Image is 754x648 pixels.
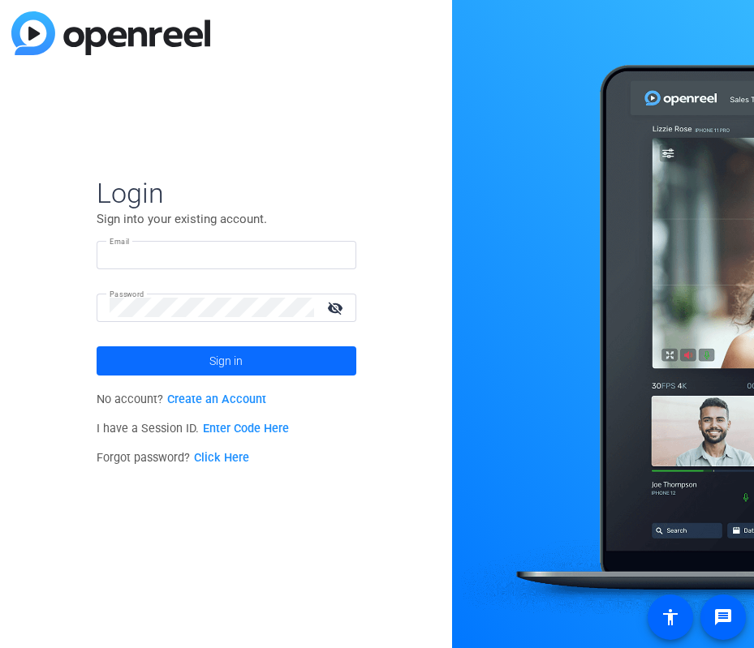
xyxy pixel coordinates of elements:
mat-label: Email [110,237,130,246]
mat-icon: visibility_off [317,296,356,320]
img: blue-gradient.svg [11,11,210,55]
a: Create an Account [167,393,266,406]
mat-icon: accessibility [661,607,680,627]
a: Click Here [194,451,249,465]
span: I have a Session ID. [97,422,289,436]
span: No account? [97,393,266,406]
mat-label: Password [110,290,144,298]
span: Forgot password? [97,451,249,465]
p: Sign into your existing account. [97,210,356,228]
mat-icon: message [713,607,733,627]
span: Login [97,176,356,210]
span: Sign in [209,341,243,381]
button: Sign in [97,346,356,375]
a: Enter Code Here [203,422,289,436]
input: Enter Email Address [110,245,343,264]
